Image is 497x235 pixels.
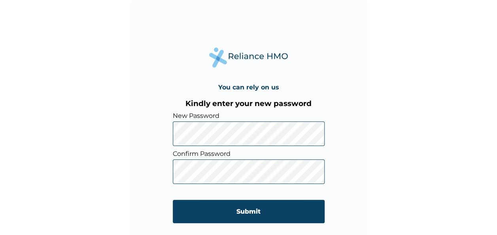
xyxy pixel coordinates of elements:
[218,83,279,91] h4: You can rely on us
[173,112,325,119] label: New Password
[173,99,325,108] h3: Kindly enter your new password
[209,47,288,68] img: Reliance Health's Logo
[173,200,325,223] input: Submit
[173,150,325,157] label: Confirm Password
